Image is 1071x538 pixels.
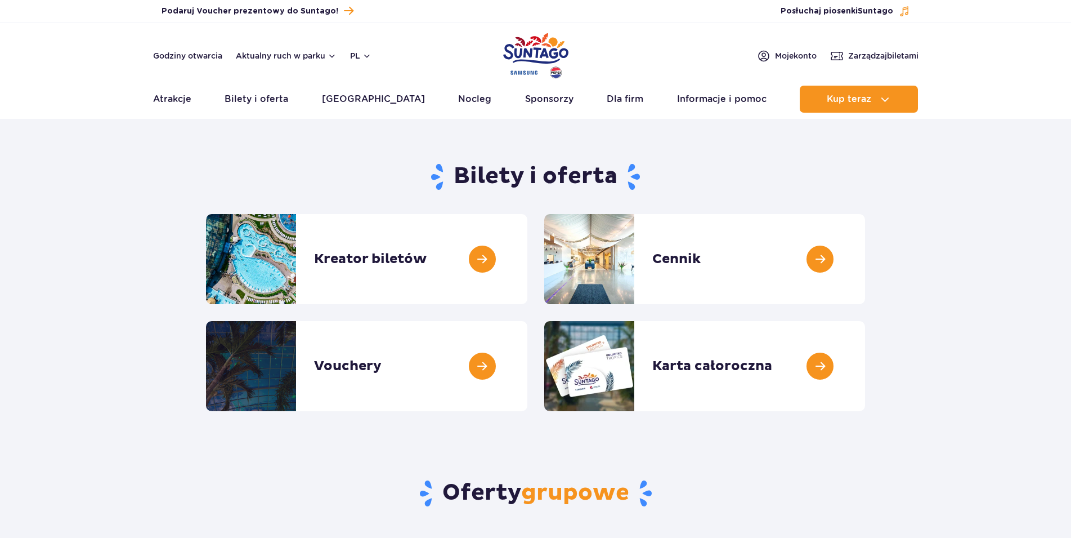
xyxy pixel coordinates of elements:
[775,50,817,61] span: Moje konto
[162,6,338,17] span: Podaruj Voucher prezentowy do Suntago!
[225,86,288,113] a: Bilety i oferta
[503,28,568,80] a: Park of Poland
[757,49,817,63] a: Mojekonto
[781,6,910,17] button: Posłuchaj piosenkiSuntago
[458,86,491,113] a: Nocleg
[607,86,643,113] a: Dla firm
[206,479,865,508] h2: Oferty
[350,50,371,61] button: pl
[322,86,425,113] a: [GEOGRAPHIC_DATA]
[206,162,865,192] h1: Bilety i oferta
[525,86,573,113] a: Sponsorzy
[830,49,918,63] a: Zarządzajbiletami
[848,50,918,61] span: Zarządzaj biletami
[858,7,893,15] span: Suntago
[800,86,918,113] button: Kup teraz
[827,94,871,104] span: Kup teraz
[521,479,629,507] span: grupowe
[153,86,191,113] a: Atrakcje
[162,3,353,19] a: Podaruj Voucher prezentowy do Suntago!
[781,6,893,17] span: Posłuchaj piosenki
[153,50,222,61] a: Godziny otwarcia
[236,51,337,60] button: Aktualny ruch w parku
[677,86,767,113] a: Informacje i pomoc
